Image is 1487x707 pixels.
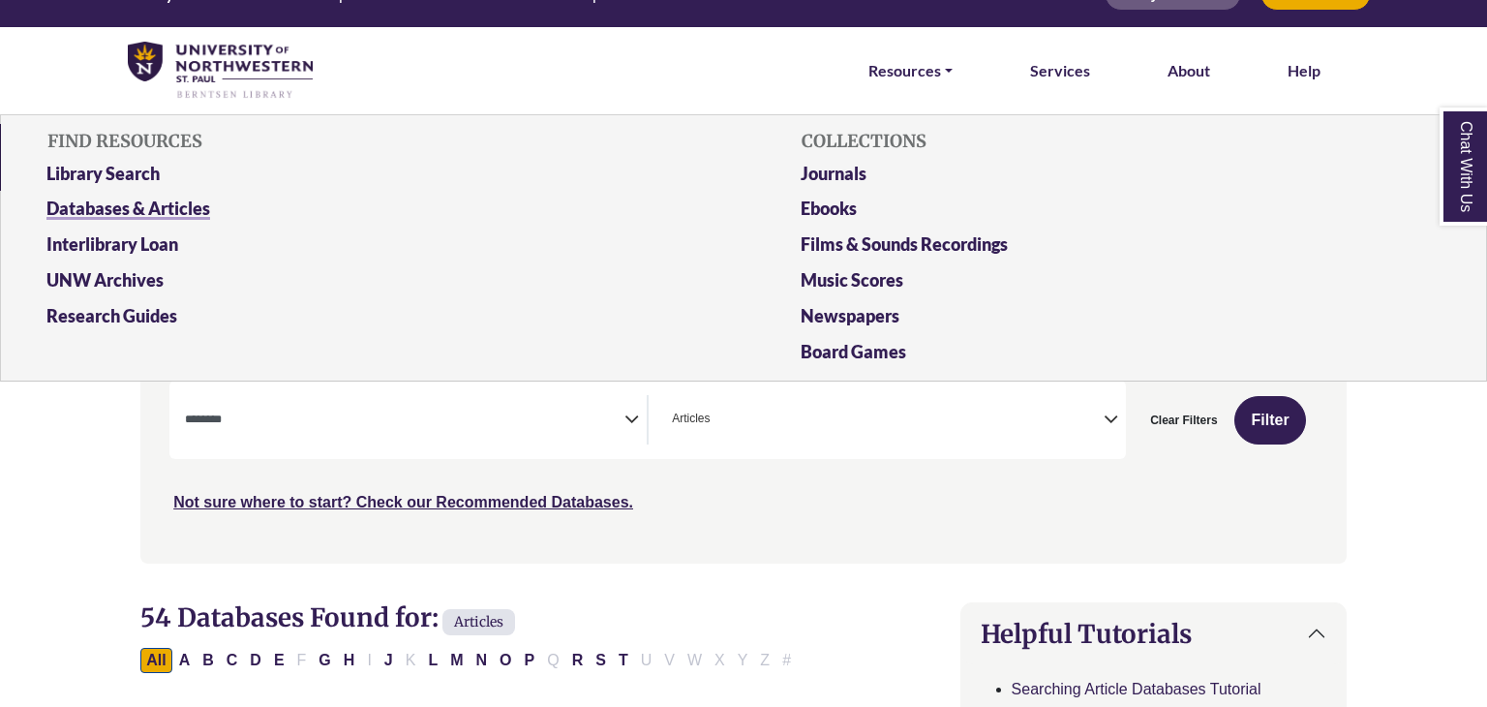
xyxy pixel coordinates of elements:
[140,651,799,667] div: Alpha-list to filter by first letter of database name
[313,648,336,673] button: Filter Results G
[140,601,439,633] span: 54 Databases Found for:
[268,648,290,673] button: Filter Results E
[32,160,701,196] a: Library Search
[868,58,953,83] a: Resources
[786,195,1455,231] a: Ebooks
[221,648,244,673] button: Filter Results C
[494,648,517,673] button: Filter Results O
[786,231,1455,266] a: Films & Sounds Recordings
[32,302,701,338] a: Research Guides
[185,414,624,429] textarea: Search
[442,609,515,635] span: Articles
[197,648,220,673] button: Filter Results B
[338,648,361,673] button: Filter Results H
[1138,396,1229,445] button: Clear Filters
[786,338,1455,374] a: Board Games
[32,231,701,266] a: Interlibrary Loan
[566,648,590,673] button: Filter Results R
[140,648,171,673] button: All
[140,352,1347,563] nav: Search filters
[32,266,701,302] a: UNW Archives
[1012,681,1261,697] a: Searching Article Databases Tutorial
[786,123,1455,160] h5: COLLECTIONS
[786,160,1455,196] a: Journals
[32,123,701,160] h5: FIND RESOURCES
[173,648,197,673] button: Filter Results A
[1234,396,1305,445] button: Submit for Search Results
[786,302,1455,338] a: Newspapers
[379,648,399,673] button: Filter Results J
[32,195,701,231] a: Databases & Articles
[714,414,723,429] textarea: Search
[470,648,494,673] button: Filter Results N
[664,410,710,428] li: Articles
[444,648,469,673] button: Filter Results M
[173,494,633,510] a: Not sure where to start? Check our Recommended Databases.
[519,648,541,673] button: Filter Results P
[128,42,313,101] img: library_home
[244,648,267,673] button: Filter Results D
[1288,58,1320,83] a: Help
[786,266,1455,302] a: Music Scores
[613,648,634,673] button: Filter Results T
[961,603,1346,664] button: Helpful Tutorials
[590,648,612,673] button: Filter Results S
[1168,58,1210,83] a: About
[672,410,710,428] span: Articles
[422,648,443,673] button: Filter Results L
[1030,58,1090,83] a: Services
